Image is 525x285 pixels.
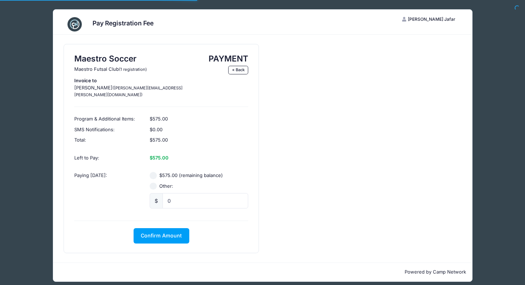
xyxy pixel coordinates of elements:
p: [PERSON_NAME] [74,77,188,98]
small: (1 registration) [119,67,147,72]
div: $575.00 [146,110,251,124]
span: [PERSON_NAME] Jafar [408,16,455,22]
strong: Invoice to [74,78,97,83]
h3: Pay Registration Fee [92,19,154,27]
button: [PERSON_NAME] Jafar [396,13,462,25]
h1: PAYMENT [195,54,248,63]
div: Paying [DATE]: [71,167,146,213]
div: $0.00 [146,124,251,135]
div: SMS Notifications: [71,124,146,135]
div: Total: [71,135,146,149]
button: Confirm Amount [134,228,189,244]
div: Program & Additional Items: [71,110,146,124]
a: « Back [228,66,248,74]
div: $575.00 [146,135,251,149]
p: Maestro Futsal Club [74,66,188,73]
small: ([PERSON_NAME][EMAIL_ADDRESS][PERSON_NAME][DOMAIN_NAME]) [74,85,182,98]
b: Maestro Soccer [74,54,136,63]
img: CampNetwork [67,17,82,31]
div: $ [150,193,163,208]
div: Left to Pay: [71,149,146,167]
strong: $575.00 [150,155,169,161]
p: Powered by Camp Network [59,269,466,276]
label: $575.00 (remaining balance) [159,172,223,179]
span: Confirm Amount [141,232,182,239]
label: Other: [159,183,173,190]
